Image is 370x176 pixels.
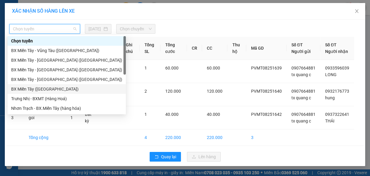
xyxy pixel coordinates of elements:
[160,37,187,60] th: Tổng cước
[8,94,126,103] div: Trưng Nhị - BXMT (Hàng Hoá)
[89,26,102,32] input: 13/08/2025
[5,20,47,27] div: tx quang c
[291,95,311,100] span: tx quang c
[13,24,76,33] span: Chọn tuyến
[51,6,66,12] span: Nhận:
[12,8,75,14] span: XÁC NHẬN SỐ HÀNG LÊN XE
[11,66,122,73] div: BX Miền Tây - [GEOGRAPHIC_DATA] ([GEOGRAPHIC_DATA])
[325,72,337,77] span: LONG
[6,60,24,83] td: 1
[8,55,126,65] div: BX Miền Tây - Bà Rịa (Hàng Hóa)
[6,37,24,60] th: STT
[325,66,349,70] span: 0933596039
[11,38,122,44] div: Chọn tuyến
[8,103,126,113] div: Nhơn Trạch - BX.Miền Tây (hàng hóa)
[161,153,176,160] span: Quay lại
[5,6,14,12] span: Gửi:
[24,106,66,129] td: goi
[11,86,122,92] div: BX Miền Tây ([GEOGRAPHIC_DATA])
[145,112,147,117] span: 1
[70,115,73,120] span: 1
[291,66,316,70] span: 0907664881
[145,89,147,94] span: 2
[51,5,103,20] div: HANG NGOAI
[291,49,311,54] span: Người gửi
[140,37,160,60] th: Tổng SL
[24,129,66,146] td: Tổng cộng
[165,89,181,94] span: 120.000
[202,129,227,146] td: 220.000
[11,105,122,112] div: Nhơn Trạch - BX.Miền Tây (hàng hóa)
[145,66,147,70] span: 1
[11,57,122,63] div: BX Miền Tây - [GEOGRAPHIC_DATA] ([GEOGRAPHIC_DATA])
[251,89,282,94] span: PVMT08251640
[5,35,47,42] div: 0918387206
[227,37,246,60] th: Thu hộ
[140,129,160,146] td: 4
[51,35,83,56] span: LONG SON
[5,5,47,20] div: PV Miền Tây
[354,9,359,14] span: close
[121,37,140,60] th: Ghi chú
[291,72,311,77] span: tx quang c
[251,66,282,70] span: PVMT08251639
[51,27,103,35] div: 0933596039
[325,112,349,117] span: 0937322641
[154,155,159,159] span: rollback
[8,84,126,94] div: BX Miền Tây (Hàng Ngoài)
[207,89,222,94] span: 120.000
[348,3,365,20] button: Close
[5,27,47,35] div: 0907664881
[325,42,337,47] span: Số ĐT
[8,36,126,46] div: Chọn tuyến
[202,37,227,60] th: CC
[160,129,187,146] td: 220.000
[8,65,126,75] div: BX Miền Tây - Nhơn Trạch (Hàng Hoá)
[207,112,220,117] span: 40.000
[291,119,311,123] span: tx quang c
[6,83,24,106] td: 2
[11,76,122,83] div: BX Miền Tây - [GEOGRAPHIC_DATA] ([GEOGRAPHIC_DATA])
[187,152,221,162] button: uploadLên hàng
[291,112,316,117] span: 0907664881
[325,49,348,54] span: Người nhận
[6,106,24,129] td: 3
[246,37,287,60] th: Mã GD
[325,89,349,94] span: 0932176773
[165,112,179,117] span: 40.000
[8,46,126,55] div: BX Miền Tây - Vũng Tàu (Hàng Hóa)
[51,20,103,27] div: LONG
[165,66,179,70] span: 60.000
[150,152,181,162] button: rollbackQuay lại
[291,89,316,94] span: 0907664881
[8,75,126,84] div: BX Miền Tây - Long Hải (Hàng Hoá)
[80,106,99,129] td: Bất kỳ
[251,112,282,117] span: PVMT08251642
[11,95,122,102] div: Trưng Nhị - BXMT (Hàng Hoá)
[325,95,335,100] span: hung
[207,66,220,70] span: 60.000
[120,24,152,33] span: Chọn chuyến
[291,42,303,47] span: Số ĐT
[51,39,60,45] span: DĐ:
[325,119,334,123] span: THÁI
[11,47,122,54] div: BX Miền Tây - Vũng Tàu ([GEOGRAPHIC_DATA])
[187,37,202,60] th: CR
[246,129,287,146] td: 3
